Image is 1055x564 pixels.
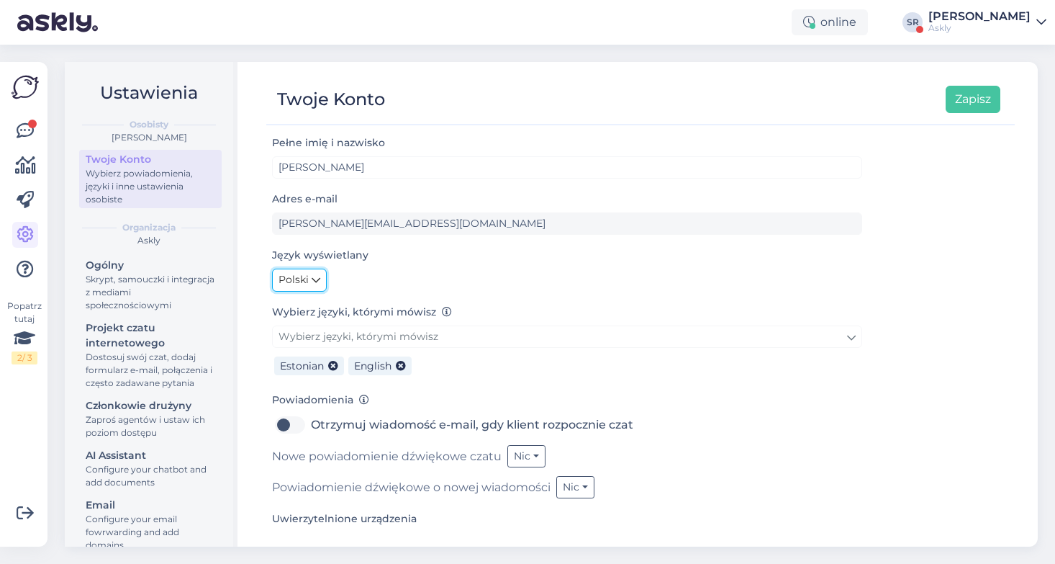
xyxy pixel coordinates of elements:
div: Członkowie drużyny [86,398,215,413]
b: Osobisty [130,118,168,131]
img: Askly Logo [12,73,39,101]
div: Configure your chatbot and add documents [86,463,215,489]
div: AI Assistant [86,448,215,463]
div: Popatrz tutaj [12,300,37,364]
button: Nic [556,476,594,498]
div: Twoje Konto [277,86,385,113]
div: Dostosuj swój czat, dodaj formularz e-mail, połączenia i często zadawane pytania [86,351,215,390]
div: Nowe powiadomienie dźwiękowe czatu [272,445,862,467]
div: SR [902,12,923,32]
label: Pełne imię i nazwisko [272,135,385,151]
div: online [792,9,868,35]
div: Skrypt, samouczki i integracja z mediami społecznościowymi [86,273,215,312]
label: Adres e-mail [272,192,338,207]
a: Polski [272,269,327,292]
div: Askly [76,234,222,247]
a: EmailConfigure your email fowrwarding and add domains [79,496,222,554]
div: Askly [928,22,1031,34]
label: Powiadomienia [272,393,369,408]
span: Estonian [280,359,324,372]
a: Twoje KontoWybierz powiadomienia, języki i inne ustawienia osobiste [79,150,222,208]
div: Twoje Konto [86,152,215,167]
div: Email [86,498,215,513]
a: [PERSON_NAME]Askly [928,11,1046,34]
h2: Ustawienia [76,79,222,107]
a: Wybierz języki, którymi mówisz [272,326,862,348]
a: Projekt czatu internetowegoDostosuj swój czat, dodaj formularz e-mail, połączenia i często zadawa... [79,318,222,392]
div: Zaproś agentów i ustaw ich poziom dostępu [86,413,215,439]
div: Wybierz powiadomienia, języki i inne ustawienia osobiste [86,167,215,206]
b: Organizacja [122,221,176,234]
label: Język wyświetlany [272,248,368,263]
label: Uwierzytelnione urządzenia [272,511,417,527]
button: Nic [507,445,545,467]
div: [PERSON_NAME] [76,131,222,144]
input: Wprowadź e-mail [272,212,862,235]
label: Otrzymuj wiadomość e-mail, gdy klient rozpocznie czat [311,413,633,437]
a: AI AssistantConfigure your chatbot and add documents [79,446,222,491]
span: English [354,359,391,372]
input: Wprowadź imię [272,156,862,179]
a: Członkowie drużynyZaproś agentów i ustaw ich poziom dostępu [79,396,222,442]
div: Projekt czatu internetowego [86,321,215,351]
div: Powiadomienie dźwiękowe o nowej wiadomości [272,476,862,498]
span: Wybierz języki, którymi mówisz [279,330,438,343]
div: 2 / 3 [12,352,37,364]
div: Configure your email fowrwarding and add domains [86,513,215,552]
a: OgólnySkrypt, samouczki i integracja z mediami społecznościowymi [79,256,222,314]
div: [PERSON_NAME] [928,11,1031,22]
span: Polski [279,272,309,288]
button: Zapisz [946,86,1000,113]
label: Wybierz języki, którymi mówisz [272,305,452,320]
div: iPhone [293,532,417,550]
div: Ogólny [86,258,215,273]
